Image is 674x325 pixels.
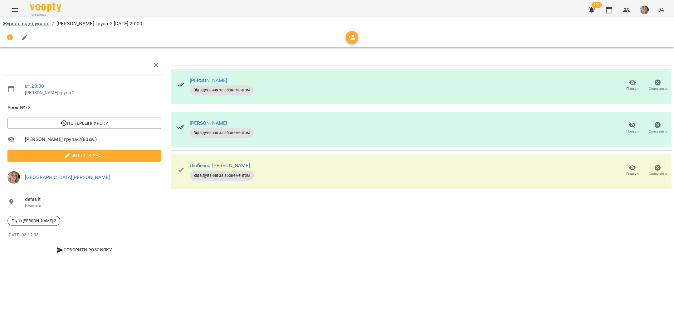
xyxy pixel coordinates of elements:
[645,77,670,94] button: Скасувати
[25,136,161,143] span: [PERSON_NAME] група-2 ( 60 хв. )
[30,3,61,12] img: Voopty Logo
[8,218,60,224] span: Група [PERSON_NAME]-2
[190,130,254,136] span: Відвідування за абонементом
[2,21,50,27] a: Журнал відвідувань
[7,104,161,111] span: Урок №73
[25,174,110,180] a: [GEOGRAPHIC_DATA][PERSON_NAME]
[25,83,44,89] a: вт , 20:00
[190,77,227,83] a: [PERSON_NAME]
[7,150,161,161] button: Змінити урок
[190,173,254,178] span: Відвідування за абонементом
[649,86,667,91] span: Скасувати
[649,171,667,177] span: Скасувати
[10,246,159,254] span: Створити розсилку
[645,119,670,137] button: Скасувати
[30,13,61,17] span: For Business
[626,86,639,91] span: Прогул
[620,119,645,137] button: Прогул
[2,20,672,27] nav: breadcrumb
[190,120,227,126] a: [PERSON_NAME]
[645,162,670,179] button: Скасувати
[56,20,142,27] p: [PERSON_NAME] група-2 [DATE] 20:00
[12,119,156,127] span: Попередні уроки
[620,77,645,94] button: Прогул
[7,171,20,184] img: 96e0e92443e67f284b11d2ea48a6c5b1.jpg
[7,232,161,238] p: [DATE] 03:12:38
[7,2,22,17] button: Menu
[7,216,60,226] div: Група [PERSON_NAME]-2
[12,152,156,159] span: Змінити урок
[25,90,75,95] a: [PERSON_NAME] група-2
[626,171,639,177] span: Прогул
[7,118,161,129] button: Попередні уроки
[190,87,254,93] span: Відвідування за абонементом
[7,244,161,255] button: Створити розсилку
[25,196,161,203] span: default
[640,6,649,14] img: 96e0e92443e67f284b11d2ea48a6c5b1.jpg
[52,20,54,27] li: /
[592,2,602,8] span: 99+
[649,129,667,134] span: Скасувати
[620,162,645,179] button: Прогул
[25,203,161,209] p: Кімната
[655,4,667,16] button: UA
[657,7,664,13] span: UA
[626,129,639,134] span: Прогул
[190,162,250,168] a: Любезна [PERSON_NAME]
